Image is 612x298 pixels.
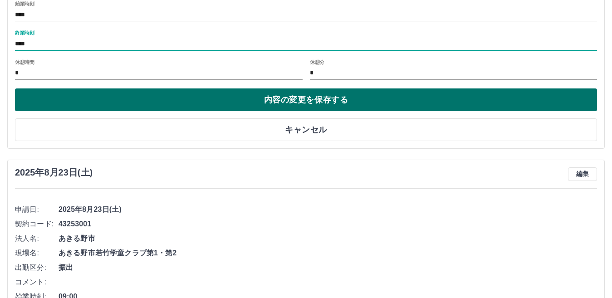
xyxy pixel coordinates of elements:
[59,248,597,259] span: あきる野市若竹学童クラブ第1・第2
[59,262,597,273] span: 振出
[15,88,597,111] button: 内容の変更を保存する
[15,29,34,36] label: 終業時刻
[15,59,34,65] label: 休憩時間
[15,204,59,215] span: 申請日:
[59,233,597,244] span: あきる野市
[59,204,597,215] span: 2025年8月23日(土)
[15,233,59,244] span: 法人名:
[15,219,59,230] span: 契約コード:
[568,167,597,181] button: 編集
[15,262,59,273] span: 出勤区分:
[15,248,59,259] span: 現場名:
[310,59,324,65] label: 休憩分
[15,277,59,288] span: コメント:
[15,167,93,178] h3: 2025年8月23日(土)
[15,118,597,141] button: キャンセル
[15,0,34,7] label: 始業時刻
[59,219,597,230] span: 43253001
